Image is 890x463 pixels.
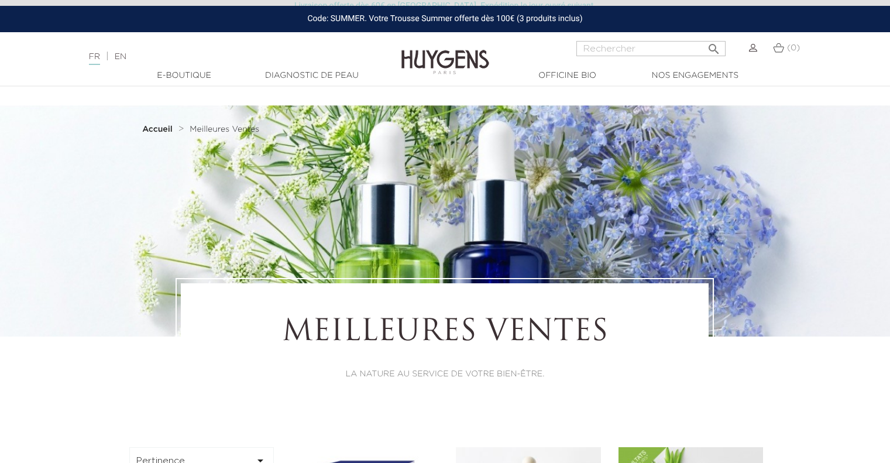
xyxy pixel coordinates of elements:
[787,44,800,52] span: (0)
[126,70,243,82] a: E-Boutique
[142,125,173,133] strong: Accueil
[703,37,724,53] button: 
[576,41,726,56] input: Rechercher
[190,125,259,133] span: Meilleures Ventes
[213,315,676,351] h1: Meilleures Ventes
[637,70,754,82] a: Nos engagements
[401,31,489,76] img: Huygens
[253,70,370,82] a: Diagnostic de peau
[707,39,721,53] i: 
[213,368,676,380] p: LA NATURE AU SERVICE DE VOTRE BIEN-ÊTRE.
[142,125,175,134] a: Accueil
[509,70,626,82] a: Officine Bio
[115,53,126,61] a: EN
[190,125,259,134] a: Meilleures Ventes
[89,53,100,65] a: FR
[83,50,362,64] div: |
